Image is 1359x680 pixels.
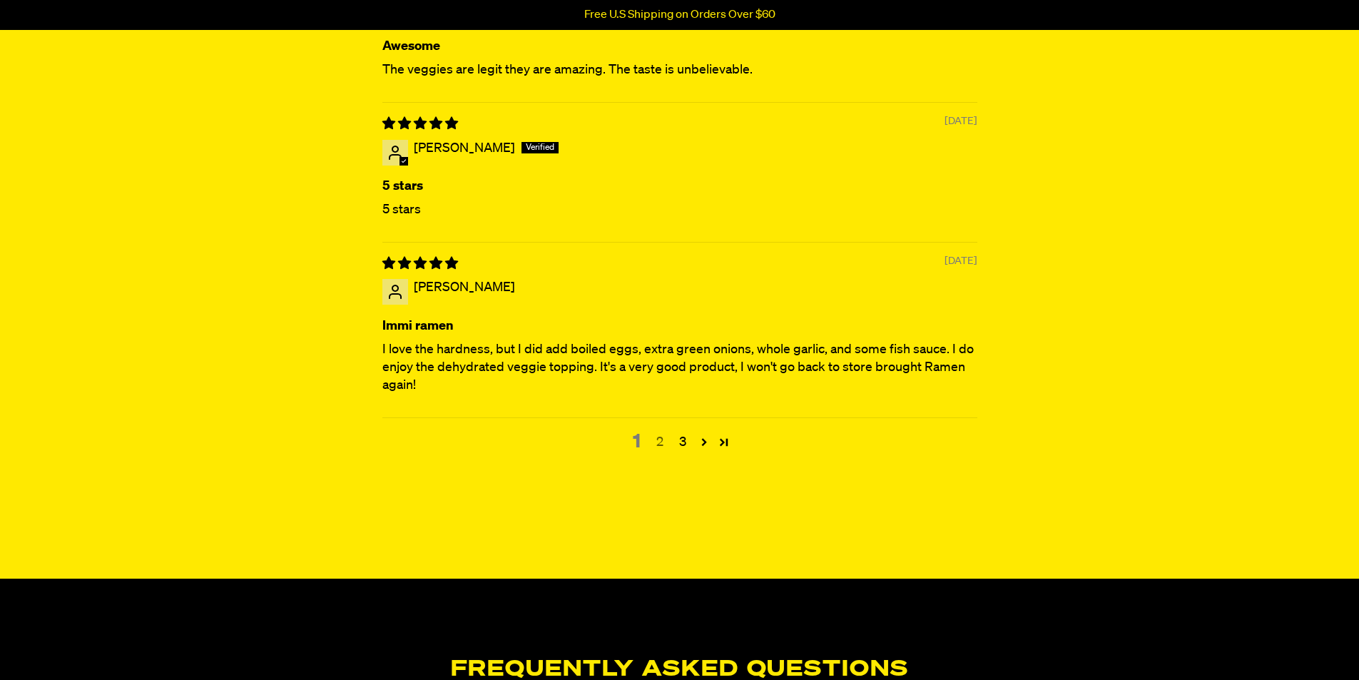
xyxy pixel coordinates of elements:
span: [DATE] [945,114,977,128]
b: Immi ramen [382,318,977,335]
a: Page 2 [694,432,714,452]
span: [PERSON_NAME] [414,142,515,155]
p: I love the hardness, but I did add boiled eggs, extra green onions, whole garlic, and some fish s... [382,341,977,395]
a: Page 3 [671,433,694,452]
a: Page 2 [648,433,671,452]
span: [PERSON_NAME] [414,281,515,294]
p: Free U.S Shipping on Orders Over $60 [584,9,775,21]
span: 5 star review [382,258,458,270]
p: 5 stars [382,201,977,219]
iframe: To enrich screen reader interactions, please activate Accessibility in Grammarly extension settings [7,614,151,673]
b: 5 stars [382,178,977,196]
span: 5 star review [382,118,458,131]
b: Awesome [382,38,977,56]
p: The veggies are legit they are amazing. The taste is unbelievable. [382,61,977,79]
a: Page 82 [714,432,734,452]
span: [DATE] [945,254,977,268]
